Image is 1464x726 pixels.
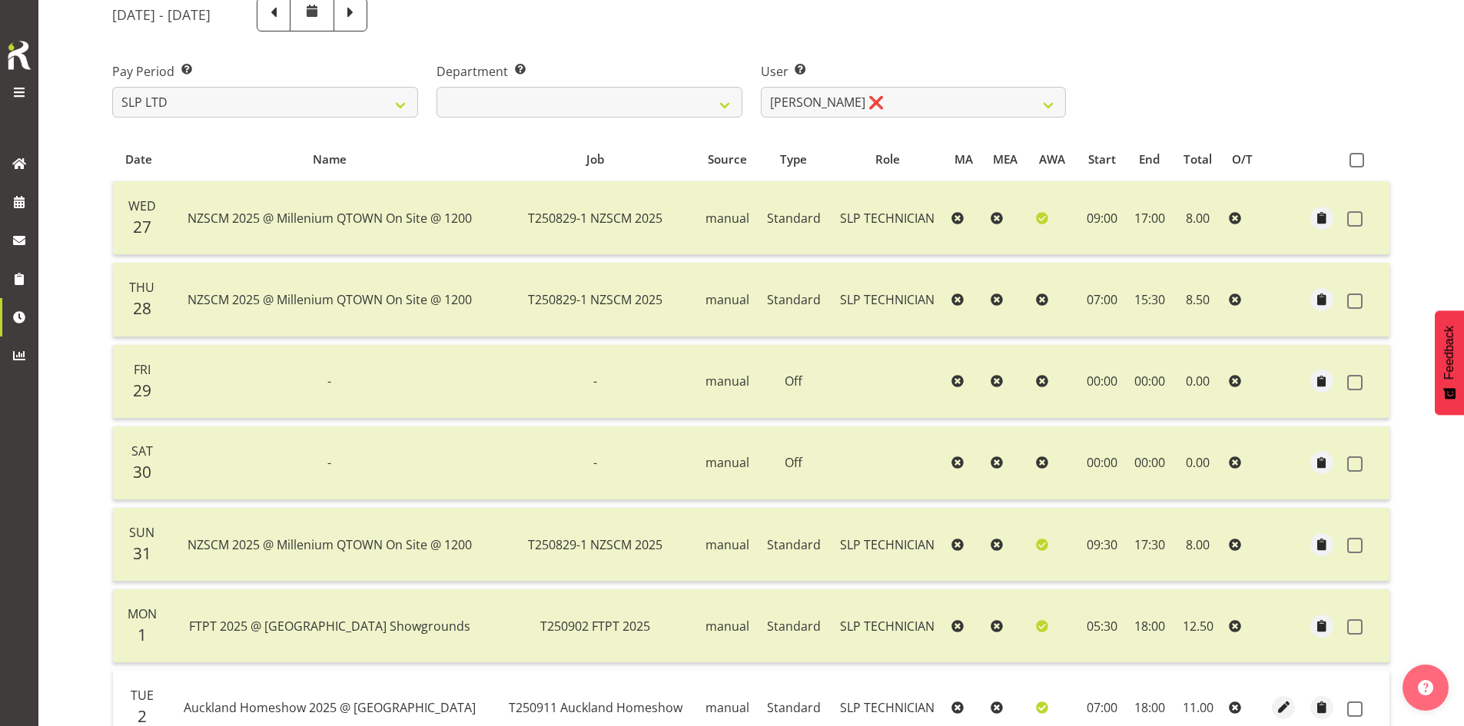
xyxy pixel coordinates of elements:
div: AWA [1039,151,1069,168]
span: NZSCM 2025 @ Millenium QTOWN On Site @ 1200 [188,291,472,308]
td: 17:00 [1127,181,1174,255]
td: 00:00 [1077,345,1127,419]
span: 30 [133,461,151,482]
td: Off [758,426,829,500]
td: 8.00 [1173,508,1223,582]
span: SLP TECHNICIAN [840,536,935,553]
span: SLP TECHNICIAN [840,618,935,635]
td: 00:00 [1127,345,1174,419]
td: 0.00 [1173,345,1223,419]
td: 00:00 [1077,426,1127,500]
span: manual [705,536,749,553]
div: Date [121,151,155,168]
td: 12.50 [1173,589,1223,663]
div: MEA [993,151,1021,168]
span: FTPT 2025 @ [GEOGRAPHIC_DATA] Showgrounds [189,618,470,635]
td: 17:30 [1127,508,1174,582]
span: T250829-1 NZSCM 2025 [528,210,662,227]
span: 27 [133,216,151,237]
label: Department [437,62,742,81]
div: Start [1086,151,1117,168]
span: Sat [131,443,153,459]
span: NZSCM 2025 @ Millenium QTOWN On Site @ 1200 [188,210,472,227]
td: 8.00 [1173,181,1223,255]
span: 28 [133,297,151,319]
label: Pay Period [112,62,418,81]
span: SLP TECHNICIAN [840,291,935,308]
div: Job [503,151,688,168]
span: SLP TECHNICIAN [840,210,935,227]
td: 09:30 [1077,508,1127,582]
span: T250829-1 NZSCM 2025 [528,291,662,308]
img: help-xxl-2.png [1418,680,1433,695]
span: 31 [133,542,151,564]
div: Name [174,151,486,168]
div: Total [1182,151,1214,168]
h5: [DATE] - [DATE] [112,6,211,23]
span: - [327,454,331,471]
span: - [593,454,597,471]
td: Standard [758,181,829,255]
img: Rosterit icon logo [4,38,35,72]
div: MA [954,151,976,168]
td: 18:00 [1127,589,1174,663]
span: T250902 FTPT 2025 [540,618,650,635]
span: Wed [128,197,156,214]
span: 1 [138,624,147,645]
span: manual [705,291,749,308]
span: Auckland Homeshow 2025 @ [GEOGRAPHIC_DATA] [184,699,476,716]
span: Fri [134,361,151,378]
span: manual [705,699,749,716]
span: manual [705,373,749,390]
span: manual [705,618,749,635]
div: End [1135,151,1164,168]
div: O/T [1232,151,1256,168]
td: Standard [758,589,829,663]
span: Thu [129,279,154,296]
td: 07:00 [1077,263,1127,336]
span: - [593,373,597,390]
div: Role [838,151,937,168]
div: Type [767,151,821,168]
span: manual [705,210,749,227]
td: 15:30 [1127,263,1174,336]
button: Feedback - Show survey [1435,310,1464,415]
td: 0.00 [1173,426,1223,500]
div: Source [705,151,749,168]
span: Mon [128,605,157,622]
label: User [761,62,1067,81]
td: 8.50 [1173,263,1223,336]
span: SLP TECHNICIAN [840,699,935,716]
span: Feedback [1442,326,1456,380]
span: T250911 Auckland Homeshow [509,699,682,716]
td: Standard [758,508,829,582]
span: T250829-1 NZSCM 2025 [528,536,662,553]
td: 09:00 [1077,181,1127,255]
span: NZSCM 2025 @ Millenium QTOWN On Site @ 1200 [188,536,472,553]
span: Sun [129,524,154,541]
td: 00:00 [1127,426,1174,500]
td: Standard [758,263,829,336]
span: 29 [133,380,151,401]
td: Off [758,345,829,419]
td: 05:30 [1077,589,1127,663]
span: Tue [131,687,154,704]
span: manual [705,454,749,471]
span: - [327,373,331,390]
